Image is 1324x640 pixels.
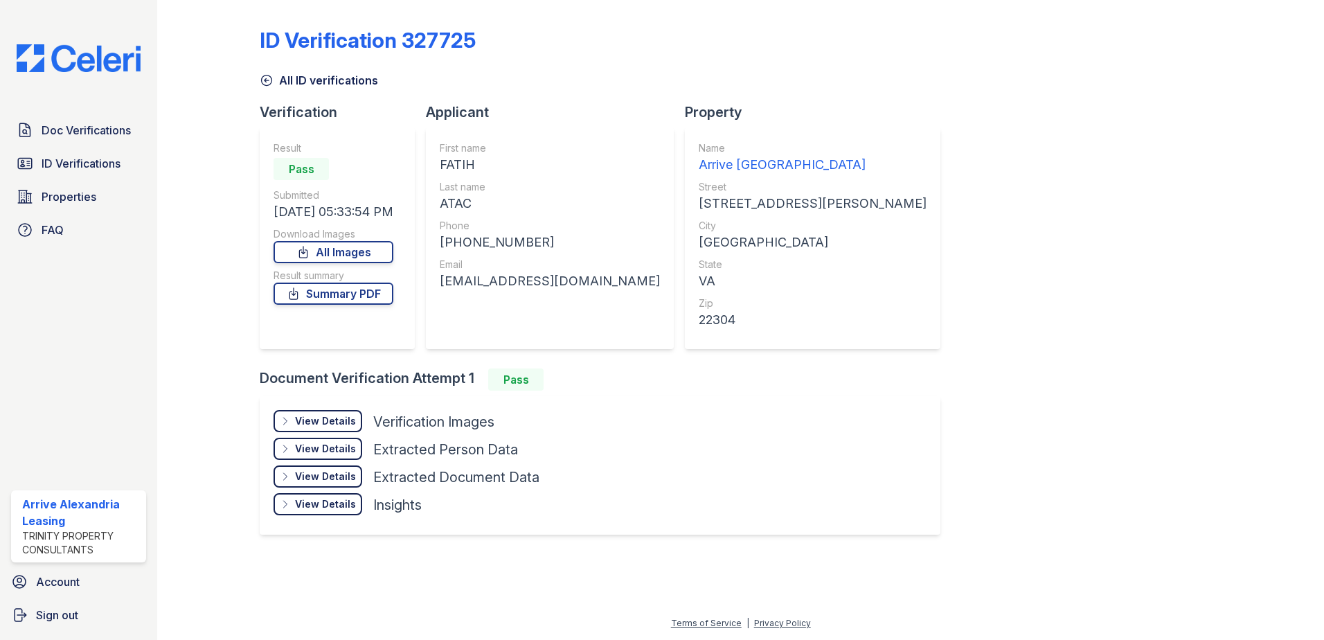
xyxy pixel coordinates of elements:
a: Sign out [6,601,152,629]
div: 22304 [699,310,927,330]
span: Account [36,574,80,590]
div: State [699,258,927,272]
div: Arrive Alexandria Leasing [22,496,141,529]
div: [STREET_ADDRESS][PERSON_NAME] [699,194,927,213]
a: FAQ [11,216,146,244]
div: Download Images [274,227,393,241]
a: Terms of Service [671,618,742,628]
span: Doc Verifications [42,122,131,139]
img: CE_Logo_Blue-a8612792a0a2168367f1c8372b55b34899dd931a85d93a1a3d3e32e68fde9ad4.png [6,44,152,72]
div: [EMAIL_ADDRESS][DOMAIN_NAME] [440,272,660,291]
div: View Details [295,470,356,483]
div: Property [685,103,951,122]
div: [DATE] 05:33:54 PM [274,202,393,222]
div: [PHONE_NUMBER] [440,233,660,252]
span: Sign out [36,607,78,623]
a: All Images [274,241,393,263]
a: Properties [11,183,146,211]
div: [GEOGRAPHIC_DATA] [699,233,927,252]
div: FATIH [440,155,660,175]
a: Account [6,568,152,596]
div: Zip [699,296,927,310]
div: Street [699,180,927,194]
div: Submitted [274,188,393,202]
div: Result summary [274,269,393,283]
div: Result [274,141,393,155]
div: Verification [260,103,426,122]
div: Email [440,258,660,272]
iframe: chat widget [1266,585,1310,626]
div: Pass [488,368,544,391]
a: All ID verifications [260,72,378,89]
div: Extracted Document Data [373,468,539,487]
div: VA [699,272,927,291]
a: Privacy Policy [754,618,811,628]
div: Insights [373,495,422,515]
div: ID Verification 327725 [260,28,476,53]
div: Pass [274,158,329,180]
div: Trinity Property Consultants [22,529,141,557]
span: ID Verifications [42,155,120,172]
div: Document Verification Attempt 1 [260,368,951,391]
div: Applicant [426,103,685,122]
div: City [699,219,927,233]
div: Last name [440,180,660,194]
div: Name [699,141,927,155]
div: Phone [440,219,660,233]
div: First name [440,141,660,155]
div: Verification Images [373,412,494,432]
div: | [746,618,749,628]
a: Doc Verifications [11,116,146,144]
div: View Details [295,497,356,511]
div: ATAC [440,194,660,213]
a: Summary PDF [274,283,393,305]
div: View Details [295,442,356,456]
span: FAQ [42,222,64,238]
a: ID Verifications [11,150,146,177]
a: Name Arrive [GEOGRAPHIC_DATA] [699,141,927,175]
div: Arrive [GEOGRAPHIC_DATA] [699,155,927,175]
span: Properties [42,188,96,205]
div: Extracted Person Data [373,440,518,459]
div: View Details [295,414,356,428]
